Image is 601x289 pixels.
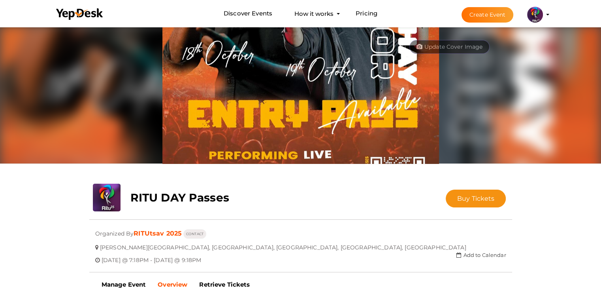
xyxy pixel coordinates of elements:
span: Buy Tickets [457,195,495,202]
b: Retrieve Tickets [199,281,250,288]
button: CONTACT [183,229,206,239]
img: VJDE0LPT_normal.jpeg [162,25,439,164]
a: Pricing [356,6,377,21]
a: RITUtsav 2025 [134,230,182,237]
b: Overview [158,281,187,288]
img: 5BK8ZL5P_small.png [527,7,543,23]
span: [PERSON_NAME][GEOGRAPHIC_DATA], [GEOGRAPHIC_DATA], [GEOGRAPHIC_DATA], [GEOGRAPHIC_DATA], [GEOGRAP... [100,238,466,251]
button: Create Event [462,7,514,23]
b: RITU DAY Passes [130,191,229,204]
span: [DATE] @ 7:18PM - [DATE] @ 9:18PM [102,251,202,264]
button: How it works [292,6,336,21]
span: Organized By [95,224,134,237]
button: Update Cover Image [409,40,490,54]
a: Add to Calendar [456,252,506,258]
button: Buy Tickets [446,190,506,207]
b: Manage Event [102,281,146,288]
a: Discover Events [224,6,272,21]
